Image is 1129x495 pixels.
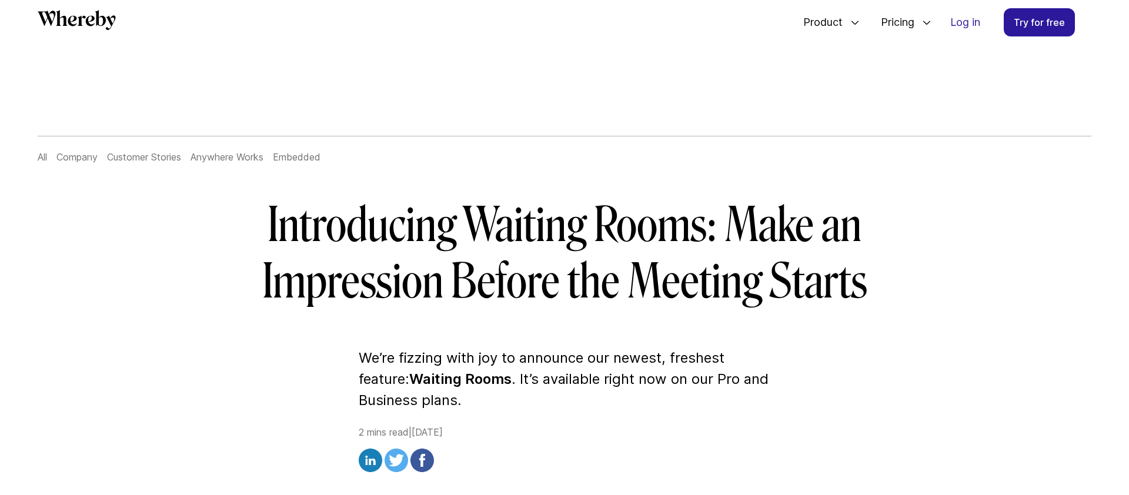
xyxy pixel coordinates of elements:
[273,151,320,163] a: Embedded
[107,151,181,163] a: Customer Stories
[359,425,770,476] div: 2 mins read | [DATE]
[410,449,434,472] img: facebook
[941,9,990,36] a: Log in
[359,449,382,472] img: linkedin
[409,370,512,387] strong: Waiting Rooms
[191,151,263,163] a: Anywhere Works
[226,197,903,310] h1: Introducing Waiting Rooms: Make an Impression Before the Meeting Starts
[56,151,98,163] a: Company
[385,449,408,472] img: twitter
[359,347,770,411] p: We’re fizzing with joy to announce our newest, freshest feature: . It’s available right now on ou...
[1004,8,1075,36] a: Try for free
[38,10,116,30] svg: Whereby
[38,10,116,34] a: Whereby
[791,3,846,42] span: Product
[869,3,917,42] span: Pricing
[38,151,47,163] a: All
